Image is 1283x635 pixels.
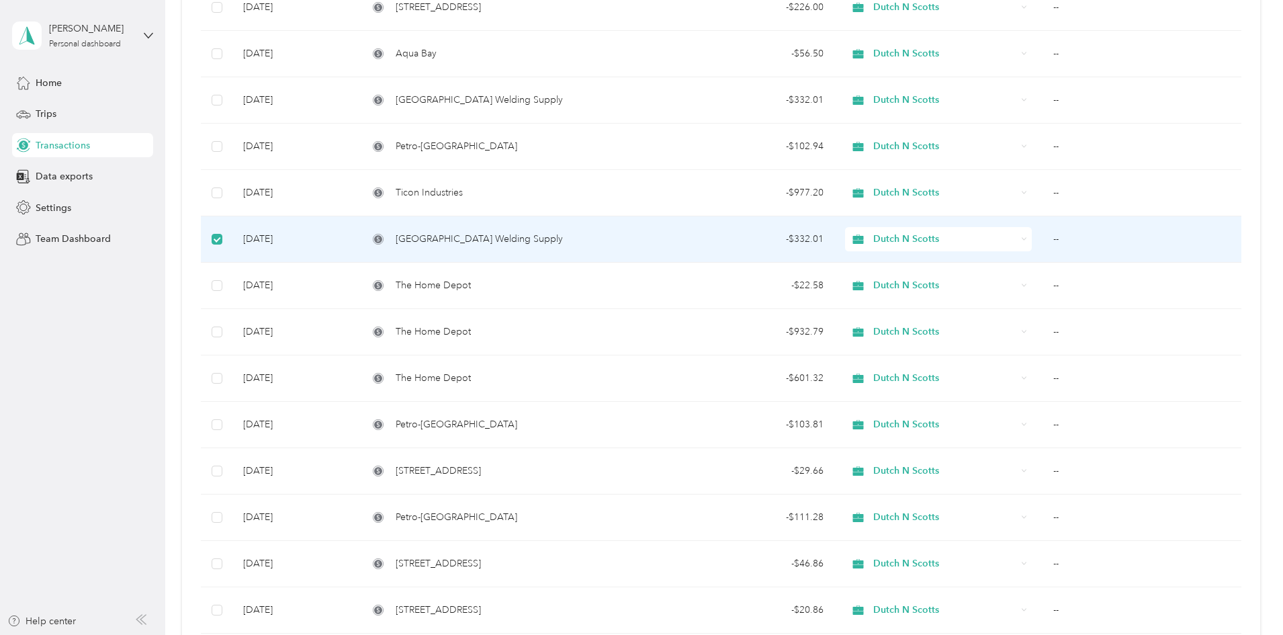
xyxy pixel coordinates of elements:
[232,263,357,309] td: [DATE]
[666,278,824,293] div: - $22.58
[1043,124,1241,170] td: --
[666,185,824,200] div: - $977.20
[49,40,121,48] div: Personal dashboard
[232,587,357,634] td: [DATE]
[36,169,93,183] span: Data exports
[36,107,56,121] span: Trips
[873,325,1016,339] span: Dutch N Scotts
[396,46,437,61] span: Aqua Bay
[666,417,824,432] div: - $103.81
[1043,355,1241,402] td: --
[232,355,357,402] td: [DATE]
[396,139,517,154] span: Petro-[GEOGRAPHIC_DATA]
[232,402,357,448] td: [DATE]
[1043,77,1241,124] td: --
[666,603,824,618] div: - $20.86
[36,201,71,215] span: Settings
[666,371,824,386] div: - $601.32
[7,614,76,628] button: Help center
[232,31,357,77] td: [DATE]
[873,464,1016,478] span: Dutch N Scotts
[396,510,517,525] span: Petro-[GEOGRAPHIC_DATA]
[36,232,111,246] span: Team Dashboard
[232,124,357,170] td: [DATE]
[873,278,1016,293] span: Dutch N Scotts
[396,232,563,247] span: [GEOGRAPHIC_DATA] Welding Supply
[1208,560,1283,635] iframe: Everlance-gr Chat Button Frame
[873,139,1016,154] span: Dutch N Scotts
[396,603,481,618] span: [STREET_ADDRESS]
[1043,402,1241,448] td: --
[232,495,357,541] td: [DATE]
[873,232,1016,247] span: Dutch N Scotts
[232,309,357,355] td: [DATE]
[49,22,133,36] div: [PERSON_NAME]
[232,448,357,495] td: [DATE]
[232,77,357,124] td: [DATE]
[873,371,1016,386] span: Dutch N Scotts
[873,185,1016,200] span: Dutch N Scotts
[666,325,824,339] div: - $932.79
[666,464,824,478] div: - $29.66
[873,556,1016,571] span: Dutch N Scotts
[873,417,1016,432] span: Dutch N Scotts
[396,417,517,432] span: Petro-[GEOGRAPHIC_DATA]
[666,510,824,525] div: - $111.28
[36,76,62,90] span: Home
[232,170,357,216] td: [DATE]
[1043,541,1241,587] td: --
[666,556,824,571] div: - $46.86
[1043,495,1241,541] td: --
[1043,31,1241,77] td: --
[666,232,824,247] div: - $332.01
[873,603,1016,618] span: Dutch N Scotts
[232,541,357,587] td: [DATE]
[396,371,471,386] span: The Home Depot
[36,138,90,153] span: Transactions
[396,325,471,339] span: The Home Depot
[666,93,824,108] div: - $332.01
[1043,170,1241,216] td: --
[1043,309,1241,355] td: --
[396,185,463,200] span: Ticon Industries
[873,93,1016,108] span: Dutch N Scotts
[396,556,481,571] span: [STREET_ADDRESS]
[666,139,824,154] div: - $102.94
[1043,216,1241,263] td: --
[1043,263,1241,309] td: --
[396,93,563,108] span: [GEOGRAPHIC_DATA] Welding Supply
[396,278,471,293] span: The Home Depot
[873,46,1016,61] span: Dutch N Scotts
[666,46,824,61] div: - $56.50
[232,216,357,263] td: [DATE]
[1043,587,1241,634] td: --
[1043,448,1241,495] td: --
[396,464,481,478] span: [STREET_ADDRESS]
[873,510,1016,525] span: Dutch N Scotts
